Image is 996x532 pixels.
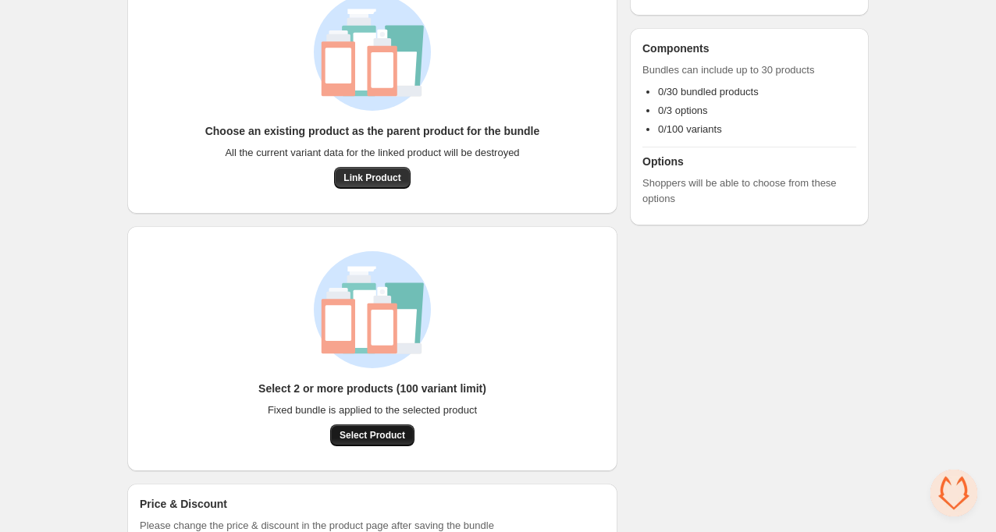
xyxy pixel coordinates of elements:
[205,123,540,139] h3: Choose an existing product as the parent product for the bundle
[258,381,486,396] h3: Select 2 or more products (100 variant limit)
[642,41,710,56] h3: Components
[658,86,759,98] span: 0/30 bundled products
[140,496,227,512] h3: Price & Discount
[340,429,405,442] span: Select Product
[334,167,410,189] button: Link Product
[642,176,856,207] span: Shoppers will be able to choose from these options
[343,172,400,184] span: Link Product
[658,105,708,116] span: 0/3 options
[225,145,519,161] span: All the current variant data for the linked product will be destroyed
[642,154,856,169] h3: Options
[268,403,477,418] span: Fixed bundle is applied to the selected product
[330,424,414,446] button: Select Product
[930,470,977,516] a: Open chat
[642,62,856,78] span: Bundles can include up to 30 products
[658,123,722,135] span: 0/100 variants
